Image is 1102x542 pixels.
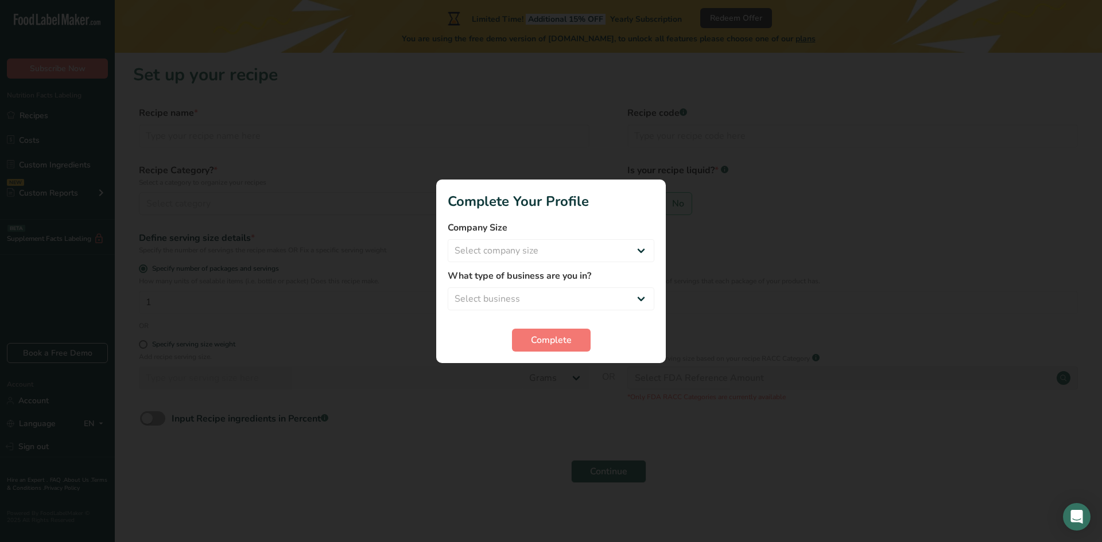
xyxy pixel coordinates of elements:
label: What type of business are you in? [448,269,654,283]
h1: Complete Your Profile [448,191,654,212]
label: Company Size [448,221,654,235]
div: Open Intercom Messenger [1063,503,1091,531]
span: Complete [531,333,572,347]
button: Complete [512,329,591,352]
